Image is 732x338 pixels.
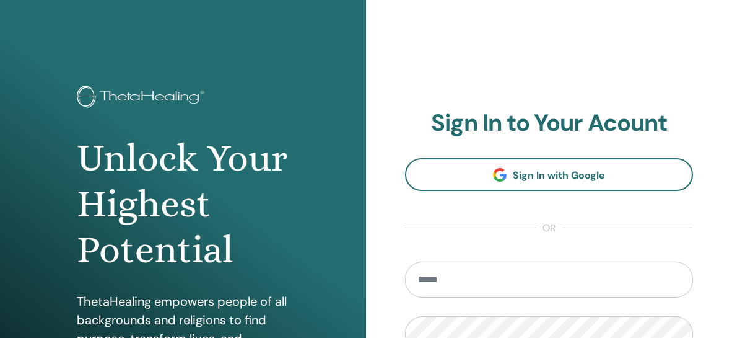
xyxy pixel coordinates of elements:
[405,158,693,191] a: Sign In with Google
[513,169,605,182] span: Sign In with Google
[77,135,290,274] h1: Unlock Your Highest Potential
[536,221,562,236] span: or
[405,109,693,138] h2: Sign In to Your Acount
